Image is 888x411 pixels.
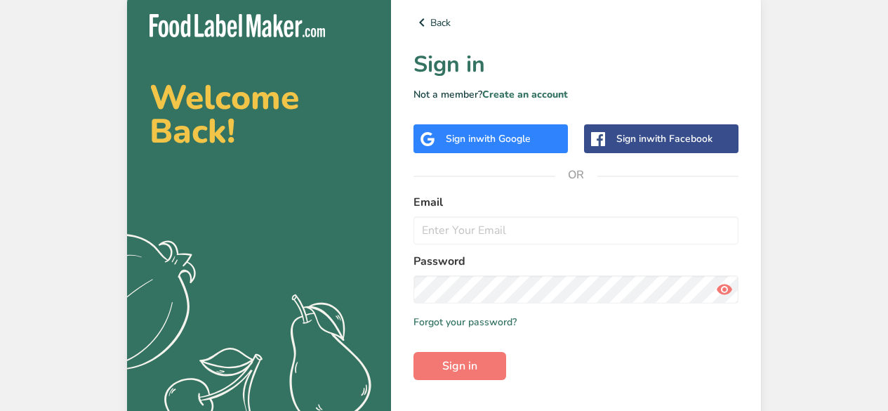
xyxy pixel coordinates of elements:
img: Food Label Maker [150,14,325,37]
div: Sign in [446,131,531,146]
span: OR [555,154,597,196]
span: with Facebook [647,132,713,145]
input: Enter Your Email [413,216,738,244]
button: Sign in [413,352,506,380]
h1: Sign in [413,48,738,81]
p: Not a member? [413,87,738,102]
span: Sign in [442,358,477,374]
a: Back [413,14,738,31]
span: with Google [476,132,531,145]
label: Email [413,194,738,211]
a: Create an account [482,88,568,101]
h2: Welcome Back! [150,81,369,148]
div: Sign in [616,131,713,146]
label: Password [413,253,738,270]
a: Forgot your password? [413,315,517,330]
